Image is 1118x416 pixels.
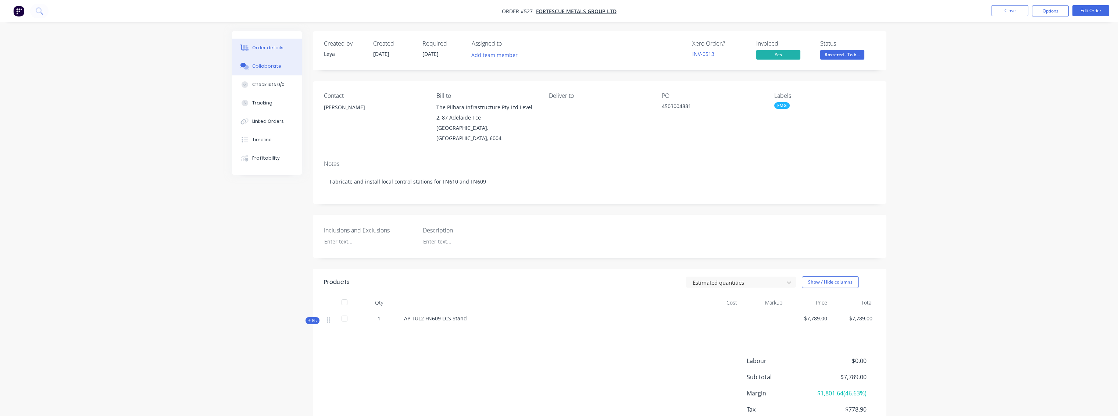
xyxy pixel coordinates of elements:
button: Order details [232,39,302,57]
div: Checklists 0/0 [252,81,285,88]
a: FORTESCUE METALS GROUP LTD [536,8,617,15]
button: Tracking [232,94,302,112]
span: $0.00 [812,356,866,365]
a: INV-0513 [692,50,714,57]
button: Kit [306,317,319,324]
span: Labour [747,356,812,365]
img: Factory [13,6,24,17]
div: Contact [324,92,425,99]
div: Qty [357,295,401,310]
div: Collaborate [252,63,281,70]
div: Labels [774,92,875,99]
div: Order details [252,45,283,51]
div: Price [785,295,831,310]
span: Order #527 - [502,8,536,15]
div: Required [422,40,463,47]
div: The Pilbara Infrastructure Pty Ltd Level 2, 87 Adelaide Tce [436,102,537,123]
button: Collaborate [232,57,302,75]
span: Sub total [747,373,812,381]
div: Products [324,278,350,287]
span: Margin [747,389,812,398]
button: Options [1032,5,1069,17]
span: Yes [756,50,800,59]
span: $7,789.00 [833,314,872,322]
span: 1 [378,314,381,322]
span: AP TUL2 FN609 LCS Stand [404,315,467,322]
div: Markup [740,295,785,310]
div: Timeline [252,136,272,143]
button: Add team member [472,50,522,60]
div: 4503004881 [662,102,754,113]
button: Timeline [232,131,302,149]
span: Rostered - To b... [820,50,864,59]
div: Profitability [252,155,280,161]
div: FMG [774,102,790,109]
div: Xero Order # [692,40,747,47]
label: Inclusions and Exclusions [324,226,416,235]
span: $7,789.00 [788,314,828,322]
div: Created [373,40,414,47]
div: The Pilbara Infrastructure Pty Ltd Level 2, 87 Adelaide Tce[GEOGRAPHIC_DATA], [GEOGRAPHIC_DATA], ... [436,102,537,143]
button: Close [992,5,1028,16]
button: Checklists 0/0 [232,75,302,94]
div: Assigned to [472,40,545,47]
span: $7,789.00 [812,373,866,381]
div: Leya [324,50,364,58]
div: Linked Orders [252,118,284,125]
div: Tracking [252,100,272,106]
button: Linked Orders [232,112,302,131]
label: Description [423,226,515,235]
button: Profitability [232,149,302,167]
div: Cost [695,295,740,310]
span: [DATE] [422,50,439,57]
div: Status [820,40,875,47]
div: Created by [324,40,364,47]
div: Total [830,295,875,310]
button: Add team member [467,50,521,60]
div: Deliver to [549,92,650,99]
div: [PERSON_NAME] [324,102,425,126]
div: [PERSON_NAME] [324,102,425,113]
span: Kit [308,318,317,323]
div: PO [662,92,762,99]
span: [DATE] [373,50,389,57]
button: Show / Hide columns [802,276,859,288]
div: Invoiced [756,40,811,47]
span: $778.90 [812,405,866,414]
button: Edit Order [1072,5,1109,16]
div: [GEOGRAPHIC_DATA], [GEOGRAPHIC_DATA], 6004 [436,123,537,143]
span: Tax [747,405,812,414]
div: Fabricate and install local control stations for FN610 and FN609 [324,170,875,193]
button: Rostered - To b... [820,50,864,61]
div: Notes [324,160,875,167]
span: $1,801.64 ( 46.63 %) [812,389,866,398]
div: Bill to [436,92,537,99]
